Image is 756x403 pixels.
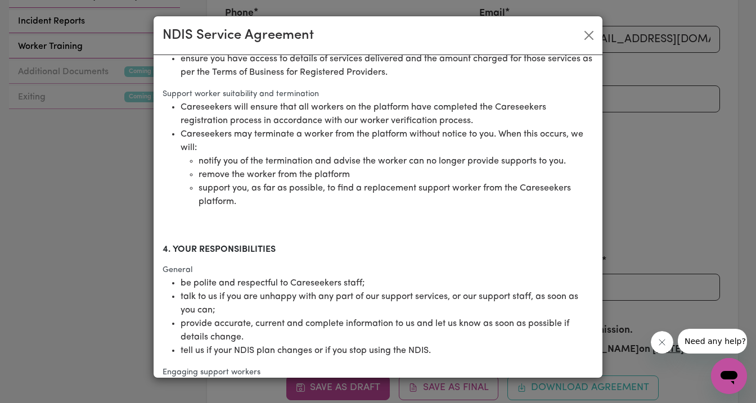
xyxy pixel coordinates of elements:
[181,290,593,317] li: talk to us if you are unhappy with any part of our support services, or our support staff, as soo...
[163,366,593,379] p: Engaging support workers
[163,25,314,46] div: NDIS Service Agreement
[199,182,593,209] li: support you, as far as possible, to find a replacement support worker from the Careseekers platform.
[163,264,593,277] p: General
[181,317,593,344] li: provide accurate, current and complete information to us and let us know as soon as possible if d...
[181,277,593,290] li: be polite and respectful to Careseekers staff;
[163,244,593,255] h6: 4. YOUR RESPONSIBILITIES
[181,52,593,79] li: ensure you have access to details of services delivered and the amount charged for those services...
[181,128,593,209] li: Careseekers may terminate a worker from the platform without notice to you. When this occurs, we ...
[163,88,593,101] p: Support worker suitability and termination
[199,168,593,182] li: remove the worker from the platform
[181,101,593,128] li: Careseekers will ensure that all workers on the platform have completed the Careseekers registrat...
[651,331,673,354] iframe: Close message
[678,329,747,354] iframe: Message from company
[199,155,593,168] li: notify you of the termination and advise the worker can no longer provide supports to you.
[181,344,593,357] li: tell us if your NDIS plan changes or if you stop using the NDIS.
[580,26,598,44] button: Close
[711,358,747,394] iframe: Button to launch messaging window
